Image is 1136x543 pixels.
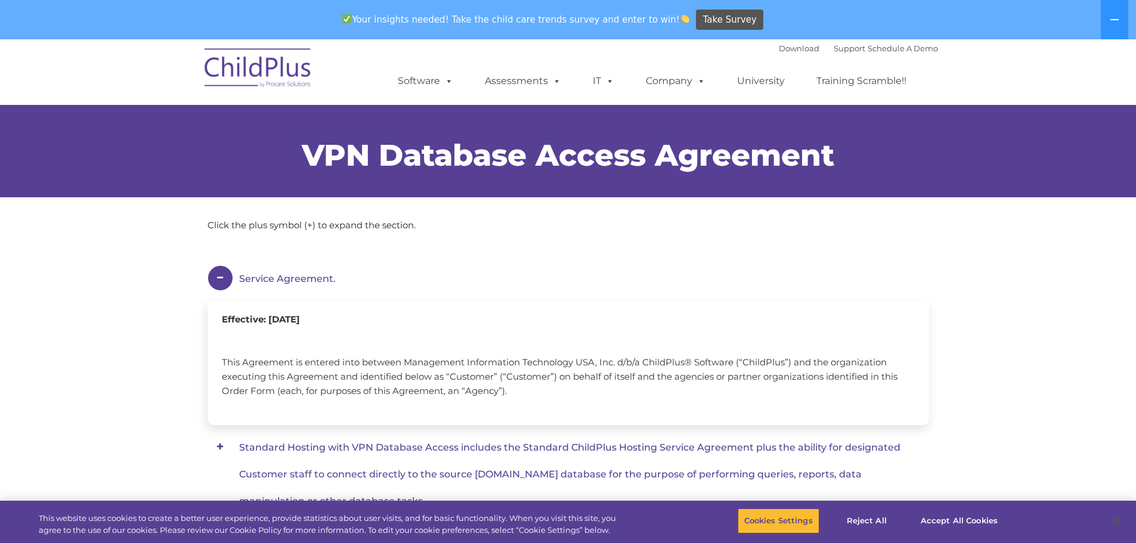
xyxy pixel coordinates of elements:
button: Close [1104,508,1130,534]
span: Take Survey [703,10,757,30]
p: This Agreement is entered into between Management Information Technology USA, Inc. d/b/a ChildPlu... [222,355,915,398]
button: Accept All Cookies [914,508,1004,533]
span: Service Agreement. [239,273,336,284]
span: Standard Hosting with VPN Database Access includes the Standard ChildPlus Hosting Service Agreeme... [239,442,900,507]
a: University [725,69,797,93]
a: Download [779,44,819,53]
img: ChildPlus by Procare Solutions [199,40,318,100]
a: Software [386,69,465,93]
p: Click the plus symbol (+) to expand the section. [208,218,929,232]
button: Cookies Settings [738,508,819,533]
a: Training Scramble!! [804,69,918,93]
a: IT [581,69,626,93]
a: Assessments [473,69,573,93]
span: Your insights needed! Take the child care trends survey and enter to win! [338,8,695,31]
span: VPN Database Access Agreement [302,137,834,173]
img: 👏 [680,14,689,23]
font: | [779,44,938,53]
a: Schedule A Demo [868,44,938,53]
a: Support [834,44,865,53]
a: Take Survey [696,10,763,30]
button: Reject All [829,508,904,533]
b: Effective: [DATE] [222,314,300,325]
div: This website uses cookies to create a better user experience, provide statistics about user visit... [39,513,625,536]
img: ✅ [342,14,351,23]
a: Company [634,69,717,93]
